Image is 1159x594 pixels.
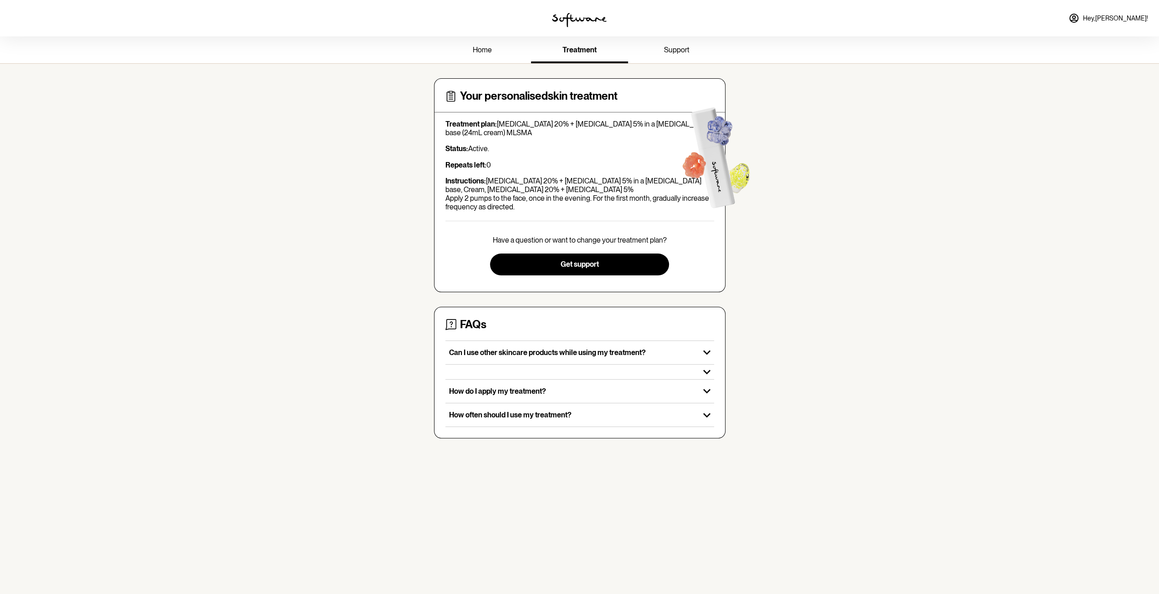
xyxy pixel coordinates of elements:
[490,254,669,275] button: Get support
[493,236,667,244] p: Have a question or want to change your treatment plan?
[562,46,597,54] span: treatment
[531,38,628,63] a: treatment
[663,90,766,220] img: Software treatment bottle
[1083,15,1148,22] span: Hey, [PERSON_NAME] !
[628,38,725,63] a: support
[445,144,468,153] strong: Status:
[445,120,714,137] p: [MEDICAL_DATA] 20% + [MEDICAL_DATA] 5% in a [MEDICAL_DATA] base (24mL cream) MLSMA
[449,387,696,396] p: How do I apply my treatment?
[445,120,497,128] strong: Treatment plan:
[1063,7,1154,29] a: Hey,[PERSON_NAME]!
[449,411,696,419] p: How often should I use my treatment?
[445,161,714,169] p: 0
[560,260,598,269] span: Get support
[664,46,689,54] span: support
[460,318,486,331] h4: FAQs
[434,38,531,63] a: home
[445,177,486,185] strong: Instructions:
[445,403,714,426] button: How often should I use my treatment?
[449,348,696,357] p: Can I use other skincare products while using my treatment?
[460,90,618,103] h4: Your personalised skin treatment
[445,380,714,403] button: How do I apply my treatment?
[473,46,492,54] span: home
[445,177,714,212] p: [MEDICAL_DATA] 20% + [MEDICAL_DATA] 5% in a [MEDICAL_DATA] base, Cream, [MEDICAL_DATA] 20% + [MED...
[445,161,486,169] strong: Repeats left:
[552,13,607,27] img: software logo
[445,144,714,153] p: Active.
[445,341,714,364] button: Can I use other skincare products while using my treatment?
